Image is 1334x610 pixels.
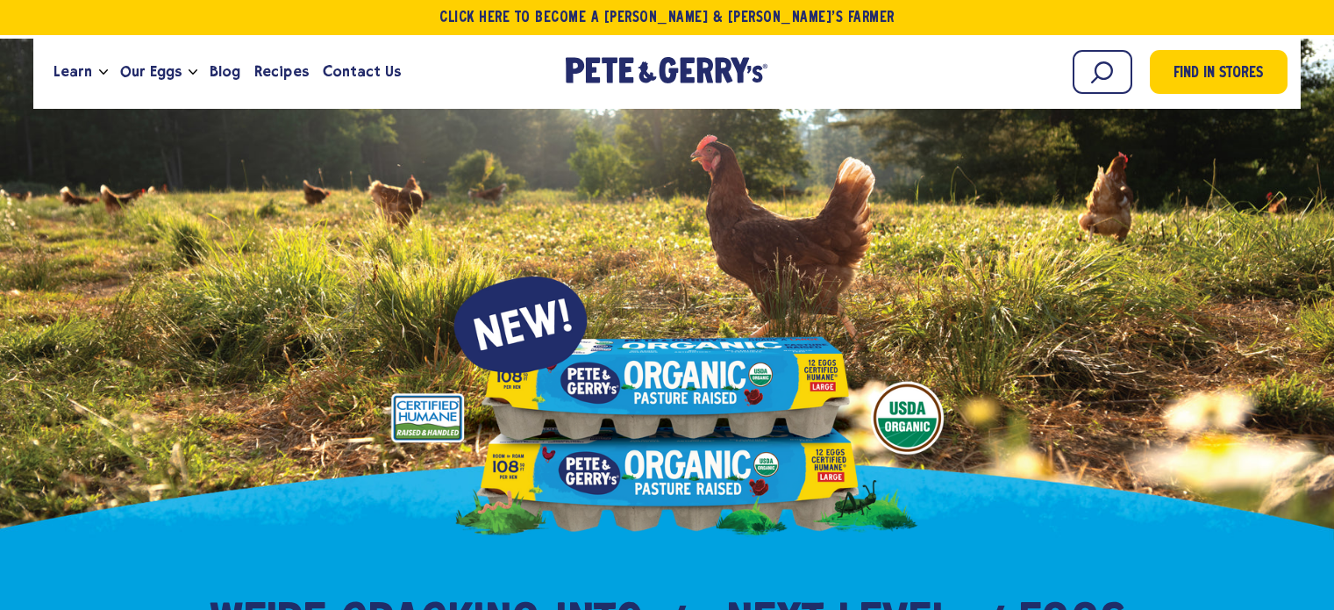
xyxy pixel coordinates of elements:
[99,69,108,75] button: Open the dropdown menu for Learn
[46,48,99,96] a: Learn
[189,69,197,75] button: Open the dropdown menu for Our Eggs
[113,48,189,96] a: Our Eggs
[247,48,315,96] a: Recipes
[1173,62,1263,86] span: Find in Stores
[254,61,308,83] span: Recipes
[1073,50,1132,94] input: Search
[323,61,401,83] span: Contact Us
[316,48,408,96] a: Contact Us
[1150,50,1288,94] a: Find in Stores
[120,61,182,83] span: Our Eggs
[203,48,247,96] a: Blog
[54,61,92,83] span: Learn
[210,61,240,83] span: Blog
